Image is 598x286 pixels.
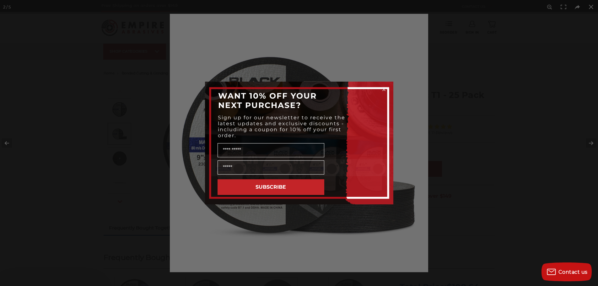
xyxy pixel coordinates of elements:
span: Sign up for our newsletter to receive the latest updates and exclusive discounts - including a co... [218,115,345,138]
span: Contact us [558,269,588,275]
button: Close dialog [381,86,387,93]
button: Contact us [541,262,592,281]
button: SUBSCRIBE [218,179,324,195]
input: Email [218,160,324,175]
span: WANT 10% OFF YOUR NEXT PURCHASE? [218,91,317,110]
